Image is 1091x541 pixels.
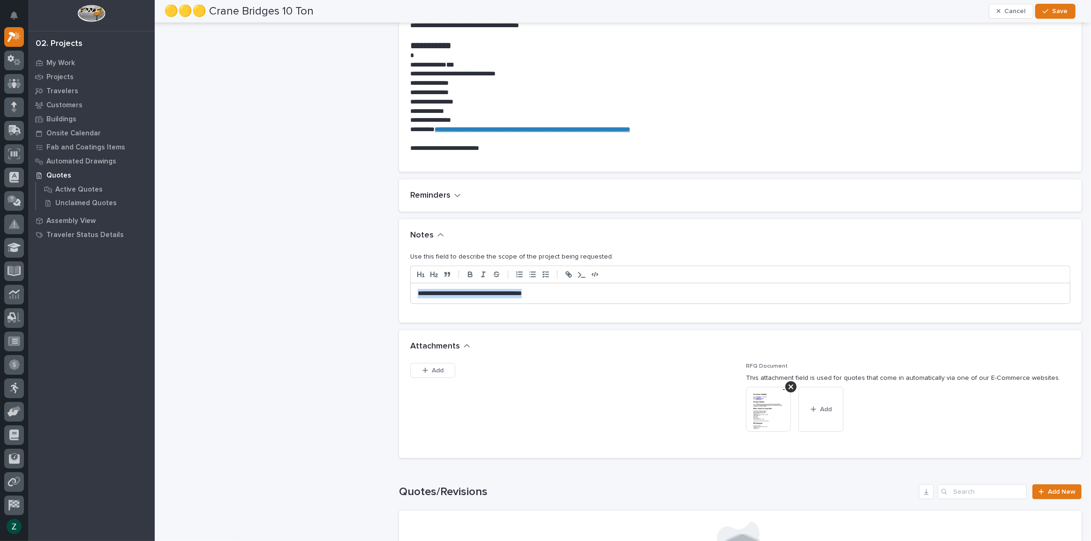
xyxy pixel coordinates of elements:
a: Fab and Coatings Items [28,140,155,154]
button: Reminders [410,191,461,201]
img: Workspace Logo [77,5,105,22]
p: This attachment field is used for quotes that come in automatically via one of our E-Commerce web... [746,373,1070,383]
span: RFQ Document [746,363,788,369]
a: Assembly View [28,214,155,228]
button: Add [410,363,455,378]
a: Projects [28,70,155,84]
p: Customers [46,101,83,110]
span: Add [820,405,832,414]
h2: 🟡🟡🟡 Crane Bridges 10 Ton [164,5,314,18]
h2: Reminders [410,191,451,201]
p: Buildings [46,115,76,124]
p: Quotes [46,171,71,180]
a: Buildings [28,112,155,126]
button: Add [798,387,843,432]
button: Save [1035,4,1075,19]
h2: Notes [410,230,434,241]
a: Onsite Calendar [28,126,155,140]
button: Attachments [410,341,470,352]
span: Cancel [1004,7,1025,15]
input: Search [938,484,1027,499]
a: Travelers [28,84,155,98]
p: Travelers [46,87,78,96]
a: Add New [1032,484,1082,499]
a: Traveler Status Details [28,228,155,242]
button: Cancel [989,4,1034,19]
a: My Work [28,56,155,70]
button: Notifications [4,6,24,25]
p: Use this field to describe the scope of the project being requested. [410,252,1070,262]
h2: Attachments [410,341,460,352]
p: Traveler Status Details [46,231,124,239]
button: users-avatar [4,517,24,536]
h1: Quotes/Revisions [399,485,915,499]
span: Add [432,366,444,375]
button: Notes [410,230,444,241]
a: Customers [28,98,155,112]
p: Fab and Coatings Items [46,143,125,152]
p: Projects [46,73,74,82]
span: Add New [1048,489,1076,495]
div: Notifications [12,11,24,26]
p: My Work [46,59,75,67]
a: Automated Drawings [28,154,155,168]
p: Unclaimed Quotes [55,199,117,208]
div: 02. Projects [36,39,83,49]
p: Automated Drawings [46,157,116,166]
p: Active Quotes [55,185,103,194]
a: Unclaimed Quotes [36,196,155,209]
a: Quotes [28,168,155,182]
a: Active Quotes [36,183,155,196]
p: Assembly View [46,217,96,225]
p: Onsite Calendar [46,129,101,138]
span: Save [1053,7,1068,15]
